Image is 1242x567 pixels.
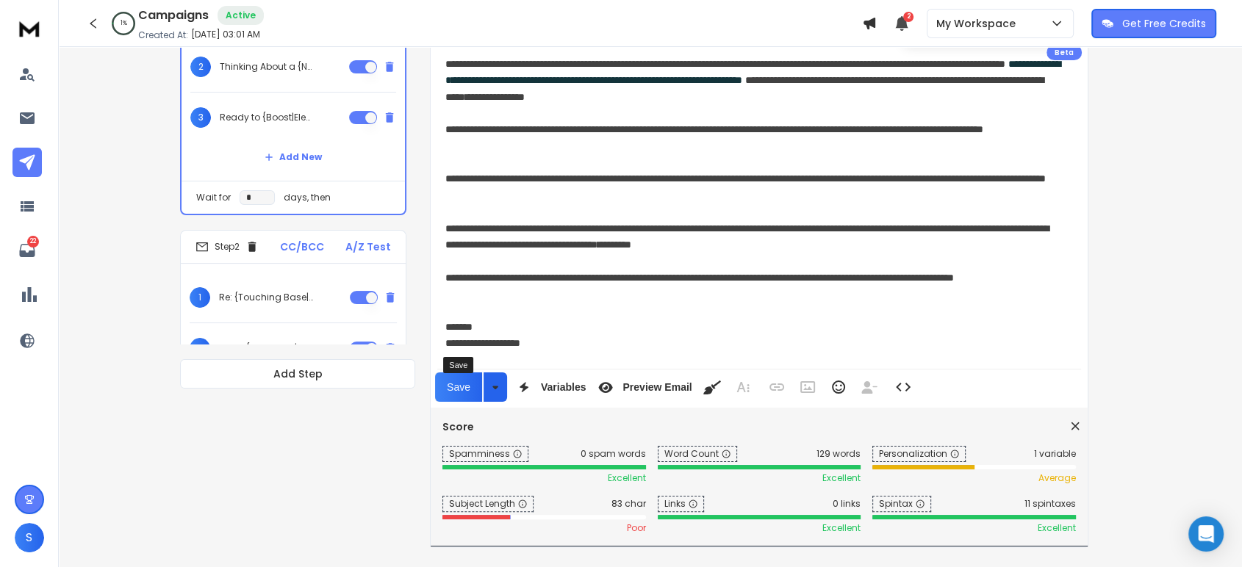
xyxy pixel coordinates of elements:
button: Add New [253,142,334,172]
span: 2 [903,12,913,22]
p: [DATE] 03:01 AM [191,29,260,40]
div: Active [218,6,264,25]
button: Get Free Credits [1091,9,1216,38]
p: Quick {Follow-Up|Check-In}: Your Website Redesign [219,342,313,354]
p: Get Free Credits [1122,16,1206,31]
button: S [15,523,44,552]
button: Insert Unsubscribe Link [855,372,883,402]
span: Subject Length [442,496,534,512]
span: Variables [538,381,589,394]
span: Preview Email [620,381,694,394]
button: More Text [729,372,757,402]
p: Re: {Touching Base|Following Up|Checking In} on Web Design Update [219,292,313,303]
button: Variables [510,372,589,402]
span: 2 [190,57,211,77]
span: Spintax [872,496,931,512]
a: 22 [12,236,42,265]
h1: Campaigns [138,7,209,24]
p: My Workspace [936,16,1022,31]
span: 2 [190,338,210,358]
span: Personalization [872,446,966,462]
span: excellent [1038,522,1076,534]
span: 3 [190,107,211,128]
p: Ready to {Boost|Elevate|Enhance} Your Business with a {New|Fresh|Revamped} Website? [220,112,314,123]
span: 0 links [833,498,861,510]
button: Save [435,372,482,402]
div: Save [443,357,473,373]
div: Beta [1047,45,1082,60]
div: Open Intercom Messenger [1188,516,1224,552]
p: Created At: [138,29,188,41]
h3: Score [442,419,1076,434]
span: excellent [822,472,861,484]
span: excellent [822,522,861,534]
span: excellent [608,472,646,484]
p: 1 % [121,19,127,28]
span: poor [627,522,646,534]
p: A/Z Test [345,239,391,254]
p: 22 [27,236,39,248]
span: Spamminess [442,446,528,462]
li: Step2CC/BCCA/Z Test1Re: {Touching Base|Following Up|Checking In} on Web Design Update2Quick {Foll... [180,230,406,496]
p: Thinking About a {New|Fresh|Cool} Website? [220,61,314,73]
span: average [1038,472,1076,484]
button: Add Step [180,359,415,389]
button: Insert Link (Ctrl+K) [763,372,791,402]
span: 11 spintaxes [1024,498,1076,510]
button: Emoticons [825,372,852,402]
span: 1 variable [1034,448,1076,460]
button: Insert Image (Ctrl+P) [794,372,822,402]
img: logo [15,15,44,42]
span: 83 char [611,498,646,510]
button: Clean HTML [698,372,726,402]
span: 1 [190,287,210,308]
span: 0 spam words [581,448,646,460]
button: Code View [889,372,917,402]
p: CC/BCC [280,239,324,254]
span: Word Count [658,446,737,462]
span: Links [658,496,704,512]
button: Preview Email [592,372,694,402]
div: Step 2 [195,240,259,253]
span: 129 words [816,448,861,460]
p: days, then [284,192,331,203]
p: Wait for [196,192,231,203]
